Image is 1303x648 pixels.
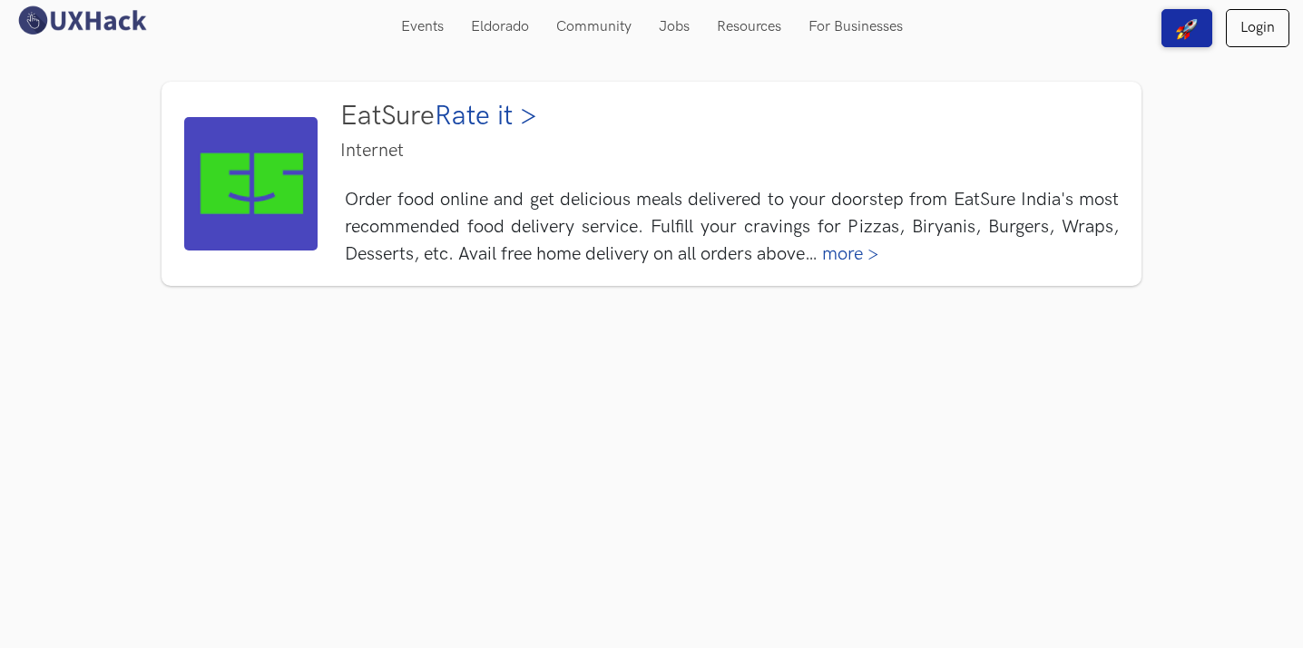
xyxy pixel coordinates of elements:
[184,117,318,250] img: EatSure logo
[340,100,537,133] h3: EatSure
[340,140,537,162] h4: Internet
[1226,9,1289,47] a: Login
[1176,18,1198,40] img: rocket
[14,5,150,36] img: UXHack logo
[435,100,537,133] a: Rate it >
[543,9,645,44] a: Community
[645,9,703,44] a: Jobs
[822,243,879,265] a: more >
[345,189,1119,265] span: Order food online and get delicious meals delivered to your doorstep from EatSure India's most re...
[703,9,795,44] a: Resources
[795,9,916,44] a: For Businesses
[457,9,543,44] a: Eldorado
[387,9,457,44] a: Events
